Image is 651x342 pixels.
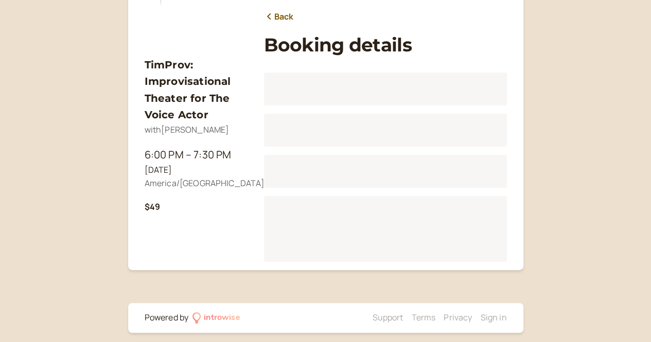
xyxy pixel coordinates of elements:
[411,312,435,323] a: Terms
[480,312,506,323] a: Sign in
[145,164,248,177] div: [DATE]
[204,311,240,325] div: introwise
[264,73,507,105] div: Loading...
[145,201,160,212] b: $49
[264,114,507,147] div: Loading...
[145,311,189,325] div: Powered by
[192,311,240,325] a: introwise
[264,34,507,56] h1: Booking details
[145,177,248,190] div: America/[GEOGRAPHIC_DATA]
[145,57,248,123] h3: TimProv: Improvisational Theater for The Voice Actor
[372,312,403,323] a: Support
[145,147,248,163] div: 6:00 PM – 7:30 PM
[444,312,472,323] a: Privacy
[264,155,507,188] div: Loading...
[264,10,294,24] a: Back
[264,196,507,262] div: Loading...
[145,124,230,135] span: with [PERSON_NAME]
